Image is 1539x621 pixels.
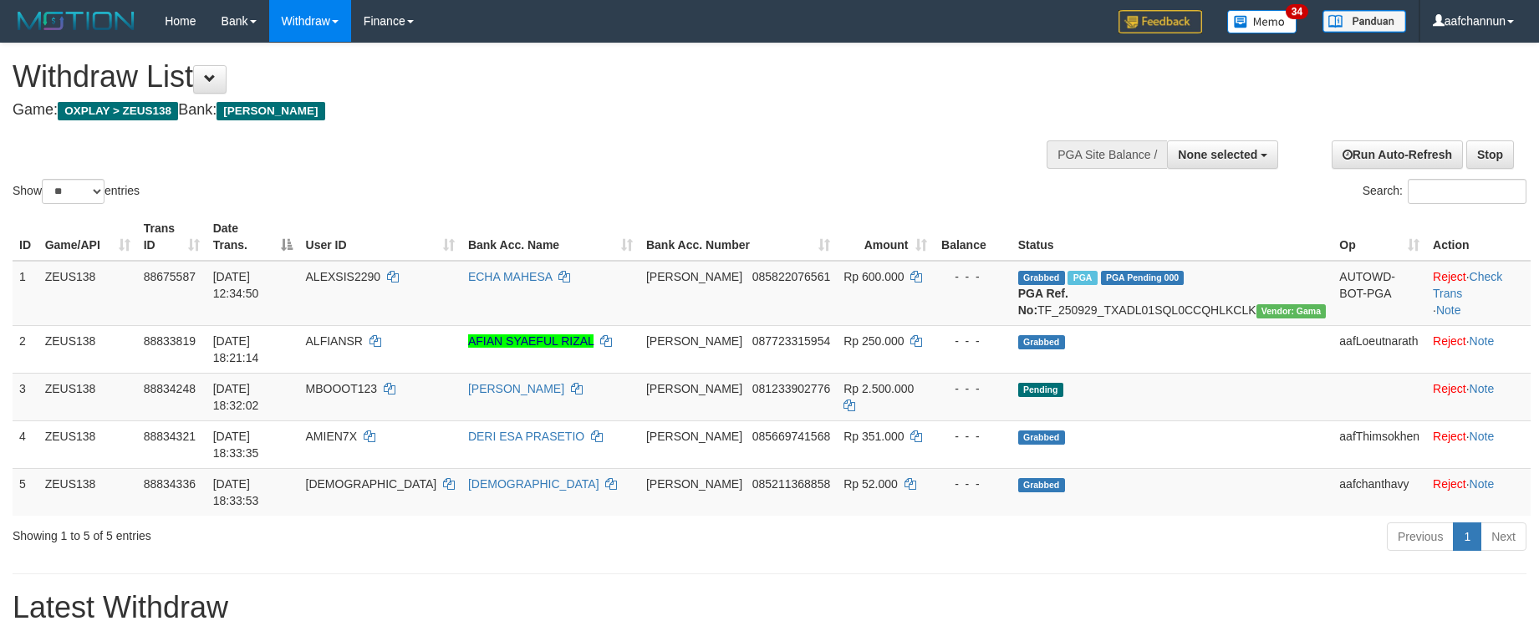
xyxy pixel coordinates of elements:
td: · [1426,325,1531,373]
a: Note [1470,334,1495,348]
label: Search: [1363,179,1526,204]
span: [PERSON_NAME] [217,102,324,120]
th: User ID: activate to sort column ascending [299,213,461,261]
div: - - - [940,428,1005,445]
td: ZEUS138 [38,261,137,326]
span: [DATE] 18:33:53 [213,477,259,507]
td: · [1426,373,1531,420]
th: Balance [934,213,1012,261]
div: - - - [940,476,1005,492]
a: Reject [1433,334,1466,348]
span: Marked by aafpengsreynich [1068,271,1097,285]
td: 2 [13,325,38,373]
th: ID [13,213,38,261]
span: None selected [1178,148,1257,161]
td: TF_250929_TXADL01SQL0CCQHLKCLK [1012,261,1333,326]
a: AFIAN SYAEFUL RIZAL [468,334,594,348]
a: Next [1480,522,1526,551]
span: Rp 351.000 [843,430,904,443]
a: Reject [1433,270,1466,283]
span: AMIEN7X [306,430,357,443]
span: 88834248 [144,382,196,395]
a: 1 [1453,522,1481,551]
span: 34 [1286,4,1308,19]
span: Copy 081233902776 to clipboard [752,382,830,395]
th: Trans ID: activate to sort column ascending [137,213,206,261]
select: Showentries [42,179,104,204]
span: [DEMOGRAPHIC_DATA] [306,477,437,491]
a: Run Auto-Refresh [1332,140,1463,169]
span: PGA Pending [1101,271,1185,285]
td: · [1426,420,1531,468]
a: Note [1470,430,1495,443]
img: Feedback.jpg [1119,10,1202,33]
span: MBOOOT123 [306,382,378,395]
td: ZEUS138 [38,373,137,420]
span: Copy 085669741568 to clipboard [752,430,830,443]
h4: Game: Bank: [13,102,1009,119]
input: Search: [1408,179,1526,204]
span: ALFIANSR [306,334,363,348]
div: Showing 1 to 5 of 5 entries [13,521,629,544]
th: Bank Acc. Name: activate to sort column ascending [461,213,640,261]
span: [DATE] 18:21:14 [213,334,259,364]
label: Show entries [13,179,140,204]
td: · [1426,468,1531,516]
span: [DATE] 12:34:50 [213,270,259,300]
div: PGA Site Balance / [1047,140,1167,169]
a: ECHA MAHESA [468,270,552,283]
a: Reject [1433,430,1466,443]
span: 88834336 [144,477,196,491]
td: aafLoeutnarath [1333,325,1426,373]
span: [DATE] 18:33:35 [213,430,259,460]
button: None selected [1167,140,1278,169]
img: panduan.png [1322,10,1406,33]
a: DERI ESA PRASETIO [468,430,584,443]
span: Grabbed [1018,478,1065,492]
div: - - - [940,380,1005,397]
span: Copy 087723315954 to clipboard [752,334,830,348]
th: Bank Acc. Number: activate to sort column ascending [640,213,837,261]
span: [PERSON_NAME] [646,477,742,491]
span: ALEXSIS2290 [306,270,381,283]
td: aafchanthavy [1333,468,1426,516]
span: [PERSON_NAME] [646,430,742,443]
span: Grabbed [1018,335,1065,349]
img: Button%20Memo.svg [1227,10,1297,33]
span: Rp 52.000 [843,477,898,491]
span: [PERSON_NAME] [646,270,742,283]
td: · · [1426,261,1531,326]
a: [DEMOGRAPHIC_DATA] [468,477,599,491]
b: PGA Ref. No: [1018,287,1068,317]
a: Note [1436,303,1461,317]
h1: Withdraw List [13,60,1009,94]
td: AUTOWD-BOT-PGA [1333,261,1426,326]
a: Reject [1433,382,1466,395]
td: ZEUS138 [38,468,137,516]
a: Note [1470,382,1495,395]
span: [PERSON_NAME] [646,382,742,395]
span: Vendor URL: https://trx31.1velocity.biz [1256,304,1327,318]
span: 88675587 [144,270,196,283]
span: Pending [1018,383,1063,397]
span: Grabbed [1018,271,1065,285]
span: Rp 2.500.000 [843,382,914,395]
td: ZEUS138 [38,325,137,373]
span: Copy 085211368858 to clipboard [752,477,830,491]
div: - - - [940,333,1005,349]
a: Check Trans [1433,270,1502,300]
a: [PERSON_NAME] [468,382,564,395]
img: MOTION_logo.png [13,8,140,33]
a: Previous [1387,522,1454,551]
td: 3 [13,373,38,420]
th: Status [1012,213,1333,261]
td: aafThimsokhen [1333,420,1426,468]
th: Amount: activate to sort column ascending [837,213,933,261]
td: ZEUS138 [38,420,137,468]
span: Rp 600.000 [843,270,904,283]
span: 88833819 [144,334,196,348]
th: Date Trans.: activate to sort column descending [206,213,299,261]
th: Action [1426,213,1531,261]
span: [DATE] 18:32:02 [213,382,259,412]
a: Reject [1433,477,1466,491]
